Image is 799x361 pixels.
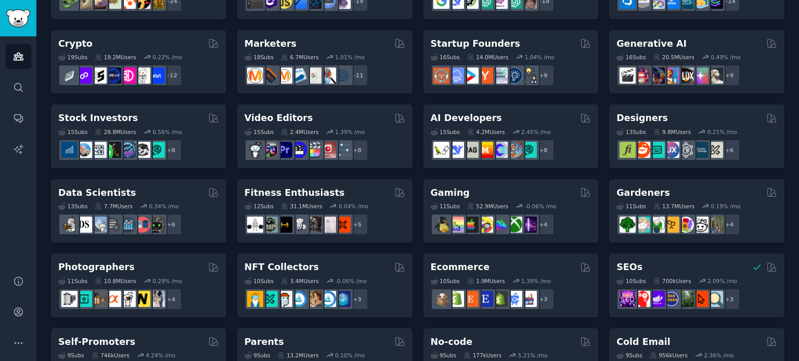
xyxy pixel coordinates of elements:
[616,128,646,136] div: 13 Sub s
[335,128,365,136] div: 1.39 % /mo
[335,277,367,285] div: -0.06 % /mo
[291,291,307,307] img: OpenSeaNFT
[707,277,737,285] div: 2.09 % /mo
[477,142,493,158] img: MistralAI
[91,291,107,307] img: AnalogCommunity
[431,277,460,285] div: 10 Sub s
[718,213,740,235] div: + 4
[134,217,150,233] img: datasets
[462,142,479,158] img: Rag
[281,277,319,285] div: 3.4M Users
[448,142,464,158] img: DeepSeek
[276,68,292,84] img: AskMarketing
[134,68,150,84] img: CryptoNews
[707,142,723,158] img: UX_Design
[334,142,351,158] img: postproduction
[477,217,493,233] img: GamerPals
[711,203,740,210] div: 0.19 % /mo
[58,37,93,50] h2: Crypto
[320,217,336,233] img: physicaltherapy
[152,54,182,61] div: 0.22 % /mo
[276,142,292,158] img: premiere
[707,291,723,307] img: The_SEO
[533,139,555,161] div: + 8
[492,142,508,158] img: OpenSourceAI
[58,54,87,61] div: 19 Sub s
[653,54,694,61] div: 20.5M Users
[95,128,136,136] div: 28.8M Users
[692,291,708,307] img: GoogleSearchConsole
[346,213,368,235] div: + 5
[663,291,679,307] img: SEO_cases
[521,277,551,285] div: 1.39 % /mo
[95,54,136,61] div: 19.2M Users
[61,217,78,233] img: MachineLearning
[334,291,351,307] img: DigitalItems
[433,68,449,84] img: EntrepreneurRideAlong
[152,277,182,285] div: 0.29 % /mo
[305,142,321,158] img: finalcutpro
[76,291,92,307] img: streetphotography
[58,277,87,285] div: 11 Sub s
[692,217,708,233] img: UrbanGardening
[653,128,691,136] div: 9.8M Users
[649,291,665,307] img: seogrowth
[95,277,136,285] div: 10.8M Users
[620,68,636,84] img: aivideo
[433,217,449,233] img: linux_gaming
[707,128,737,136] div: 0.21 % /mo
[718,139,740,161] div: + 6
[58,203,87,210] div: 13 Sub s
[663,217,679,233] img: GardeningUK
[262,291,278,307] img: NFTMarketplace
[634,142,650,158] img: logodesign
[244,352,270,359] div: 9 Sub s
[521,142,537,158] img: AIDevelopersSociety
[247,68,263,84] img: content_marketing
[462,68,479,84] img: startup
[467,277,505,285] div: 1.9M Users
[692,142,708,158] img: learndesign
[120,217,136,233] img: analytics
[616,186,670,199] h2: Gardeners
[335,352,365,359] div: 0.10 % /mo
[431,336,473,349] h2: No-code
[506,68,522,84] img: Entrepreneurship
[149,68,165,84] img: defi_
[521,291,537,307] img: ecommerce_growth
[462,291,479,307] img: Etsy
[58,352,84,359] div: 9 Sub s
[58,261,135,274] h2: Photographers
[244,186,345,199] h2: Fitness Enthusiasts
[76,217,92,233] img: datascience
[76,142,92,158] img: ValueInvesting
[61,142,78,158] img: dividends
[707,68,723,84] img: DreamBooth
[433,142,449,158] img: LangChain
[467,128,505,136] div: 4.2M Users
[105,142,121,158] img: Trading
[276,291,292,307] img: NFTmarket
[281,54,319,61] div: 6.7M Users
[431,352,457,359] div: 9 Sub s
[134,142,150,158] img: swingtrading
[678,291,694,307] img: Local_SEO
[649,68,665,84] img: deepdream
[525,54,555,61] div: 1.04 % /mo
[95,203,133,210] div: 7.7M Users
[707,217,723,233] img: GardenersWorld
[244,37,297,50] h2: Marketers
[281,128,319,136] div: 2.4M Users
[334,68,351,84] img: OnlineMarketing
[525,203,557,210] div: -0.06 % /mo
[160,213,182,235] div: + 6
[58,336,135,349] h2: Self-Promoters
[463,352,501,359] div: 177k Users
[335,54,365,61] div: 1.01 % /mo
[320,291,336,307] img: OpenseaMarket
[244,336,284,349] h2: Parents
[160,288,182,310] div: + 4
[291,68,307,84] img: Emailmarketing
[91,217,107,233] img: statistics
[160,139,182,161] div: + 8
